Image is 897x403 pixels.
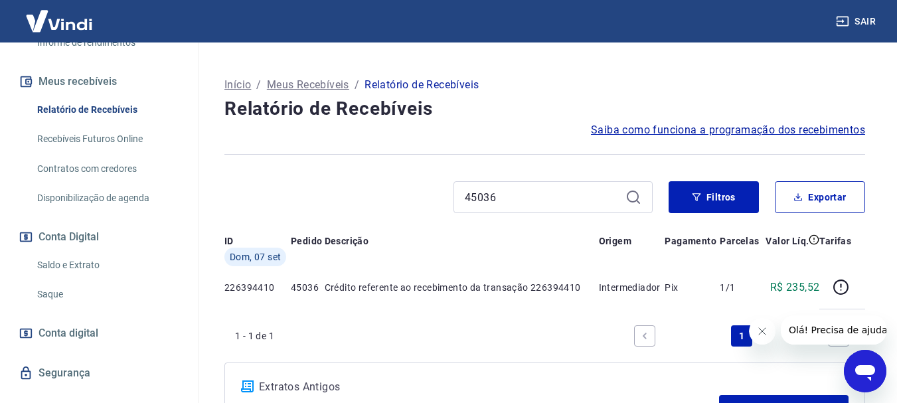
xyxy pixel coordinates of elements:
button: Meus recebíveis [16,67,183,96]
iframe: Botão para abrir a janela de mensagens [844,350,886,392]
button: Sair [833,9,881,34]
p: 1/1 [720,281,762,294]
a: Recebíveis Futuros Online [32,125,183,153]
p: Intermediador [599,281,665,294]
a: Contratos com credores [32,155,183,183]
p: Origem [599,234,631,248]
button: Exportar [775,181,865,213]
a: Informe de rendimentos [32,29,183,56]
p: 45036 [291,281,325,294]
p: R$ 235,52 [770,280,820,295]
button: Conta Digital [16,222,183,252]
a: Início [224,77,251,93]
a: Segurança [16,359,183,388]
p: Descrição [325,234,369,248]
p: Pix [665,281,720,294]
p: Parcelas [720,234,759,248]
ul: Pagination [629,320,855,352]
a: Previous page [634,325,655,347]
img: ícone [241,380,254,392]
p: Tarifas [819,234,851,248]
a: Saiba como funciona a programação dos recebimentos [591,122,865,138]
p: ID [224,234,234,248]
span: Dom, 07 set [230,250,281,264]
p: 226394410 [224,281,291,294]
h4: Relatório de Recebíveis [224,96,865,122]
a: Meus Recebíveis [267,77,349,93]
p: Pagamento [665,234,716,248]
p: 1 - 1 de 1 [235,329,274,343]
a: Disponibilização de agenda [32,185,183,212]
a: Relatório de Recebíveis [32,96,183,123]
span: Conta digital [39,324,98,343]
p: Pedido [291,234,322,248]
p: Valor Líq. [766,234,809,248]
p: Extratos Antigos [259,379,719,395]
iframe: Fechar mensagem [749,318,775,345]
a: Saldo e Extrato [32,252,183,279]
img: Vindi [16,1,102,41]
input: Busque pelo número do pedido [465,187,620,207]
button: Filtros [669,181,759,213]
p: / [355,77,359,93]
a: Page 1 is your current page [731,325,752,347]
a: Saque [32,281,183,308]
a: Conta digital [16,319,183,348]
p: Relatório de Recebíveis [365,77,479,93]
span: Olá! Precisa de ajuda? [8,9,112,20]
p: Crédito referente ao recebimento da transação 226394410 [325,281,599,294]
iframe: Mensagem da empresa [781,315,886,345]
p: / [256,77,261,93]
